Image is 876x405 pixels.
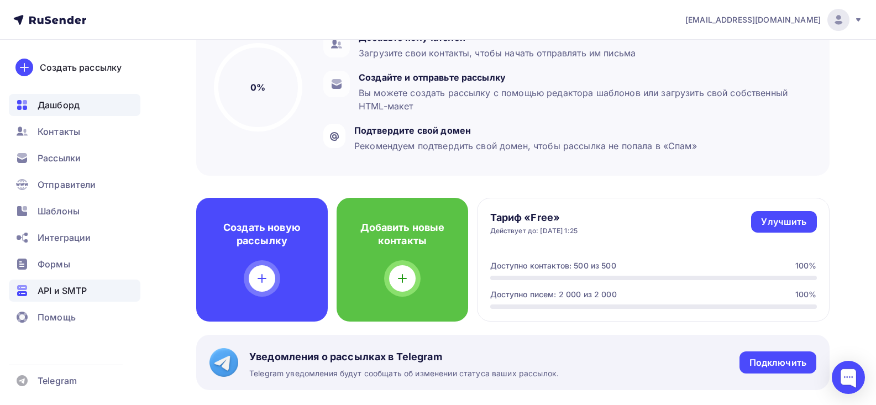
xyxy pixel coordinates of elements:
div: Создать рассылку [40,61,122,74]
span: [EMAIL_ADDRESS][DOMAIN_NAME] [685,14,821,25]
a: Шаблоны [9,200,140,222]
div: Доступно писем: 2 000 из 2 000 [490,289,617,300]
div: Подтвердите свой домен [354,124,697,137]
div: Улучшить [761,215,806,228]
h4: Создать новую рассылку [214,221,310,248]
div: Загрузите свои контакты, чтобы начать отправлять им письма [359,46,636,60]
div: Создайте и отправьте рассылку [359,71,806,84]
div: 100% [795,289,817,300]
span: Уведомления о рассылках в Telegram [249,350,559,364]
span: Telegram [38,374,77,387]
span: Отправители [38,178,96,191]
a: Формы [9,253,140,275]
a: [EMAIL_ADDRESS][DOMAIN_NAME] [685,9,863,31]
span: Telegram уведомления будут сообщать об изменении статуса ваших рассылок. [249,368,559,379]
a: Дашборд [9,94,140,116]
div: Рекомендуем подтвердить свой домен, чтобы рассылка не попала в «Спам» [354,139,697,152]
span: Дашборд [38,98,80,112]
div: Доступно контактов: 500 из 500 [490,260,616,271]
div: 100% [795,260,817,271]
span: API и SMTP [38,284,87,297]
h4: Тариф «Free» [490,211,578,224]
span: Шаблоны [38,204,80,218]
div: Подключить [749,356,806,369]
span: Интеграции [38,231,91,244]
span: Контакты [38,125,80,138]
span: Рассылки [38,151,81,165]
span: Формы [38,257,70,271]
h5: 0% [250,81,265,94]
a: Рассылки [9,147,140,169]
h4: Добавить новые контакты [354,221,450,248]
a: Контакты [9,120,140,143]
a: Отправители [9,173,140,196]
div: Вы можете создать рассылку с помощью редактора шаблонов или загрузить свой собственный HTML-макет [359,86,806,113]
div: Действует до: [DATE] 1:25 [490,227,578,235]
span: Помощь [38,311,76,324]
